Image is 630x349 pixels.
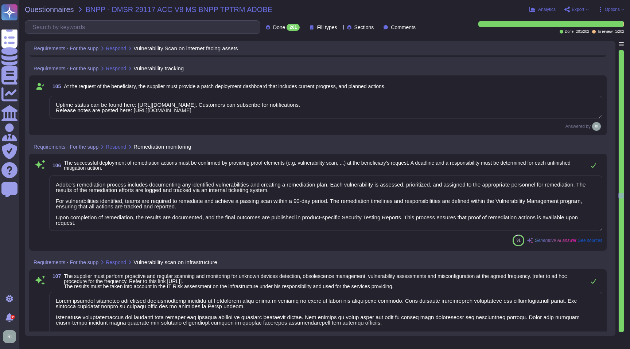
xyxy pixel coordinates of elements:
[133,66,184,71] span: Vulnerability tracking
[106,46,126,51] span: Respond
[3,330,16,343] img: user
[133,46,238,51] span: Vulnerability Scan on internet facing assets
[287,24,300,31] div: 201
[50,274,61,279] span: 107
[391,25,416,30] span: Comments
[34,144,98,149] span: Requirements - For the supp
[578,238,602,243] span: See sources
[50,84,61,89] span: 105
[64,273,567,289] span: The supplier must perform proactive and regular scanning and monitoring for unknown devices detec...
[592,122,601,131] img: user
[576,30,589,34] span: 201 / 202
[29,21,260,34] input: Search by keywords
[605,7,620,12] span: Options
[34,66,98,71] span: Requirements - For the supp
[1,329,21,345] button: user
[317,25,337,30] span: Fill types
[34,260,98,265] span: Requirements - For the supp
[354,25,374,30] span: Sections
[133,259,217,265] span: Vulnerability scan on infrastructure
[529,7,556,12] button: Analytics
[517,238,521,242] span: 91
[133,144,191,149] span: Remediation monitoring
[615,30,624,34] span: 1 / 202
[106,144,126,149] span: Respond
[86,6,272,13] span: BNPP - DMSR 29117 ACC V8 MS BNPP TPTRM ADOBE
[25,6,74,13] span: Questionnaires
[597,30,614,34] span: To review:
[64,160,570,171] span: The successful deployment of remediation actions must be confirmed by providing proof elements (e...
[565,30,575,34] span: Done:
[11,315,15,319] div: 9+
[106,260,126,265] span: Respond
[34,46,98,51] span: Requirements - For the supp
[534,238,576,243] span: Generative AI answer
[538,7,556,12] span: Analytics
[565,124,591,129] span: Answered by
[273,25,285,30] span: Done
[50,176,602,231] textarea: Adobe's remediation process includes documenting any identified vulnerabilities and creating a re...
[50,96,602,118] textarea: Uptime status can be found here: [URL][DOMAIN_NAME]. Customers can subscribe for notifications. R...
[64,83,385,89] span: At the request of the beneficiary, the supplier must provide a patch deployment dashboard that in...
[106,66,126,71] span: Respond
[50,163,61,168] span: 106
[572,7,584,12] span: Export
